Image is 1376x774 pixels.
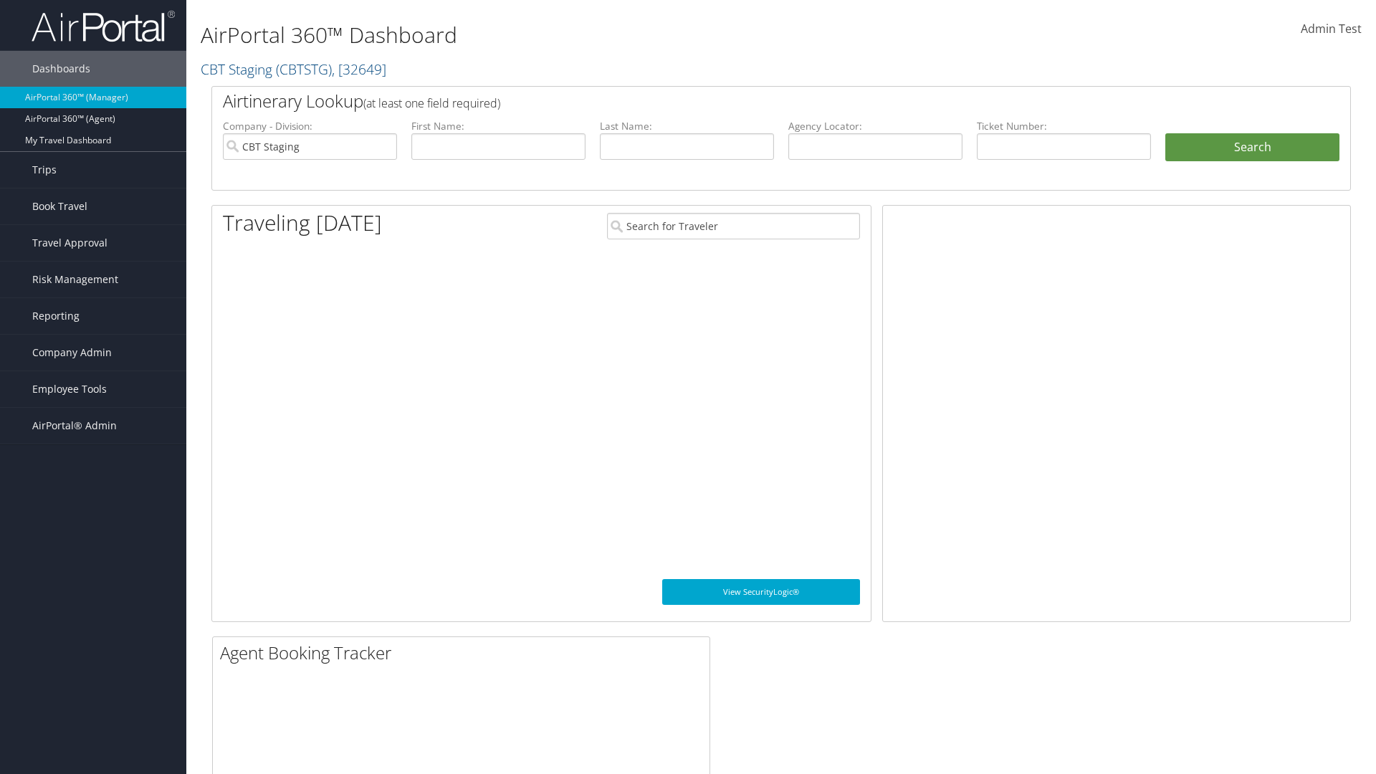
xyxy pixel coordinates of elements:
[600,119,774,133] label: Last Name:
[32,225,107,261] span: Travel Approval
[32,9,175,43] img: airportal-logo.png
[977,119,1151,133] label: Ticket Number:
[411,119,586,133] label: First Name:
[662,579,860,605] a: View SecurityLogic®
[1301,21,1362,37] span: Admin Test
[32,408,117,444] span: AirPortal® Admin
[607,213,860,239] input: Search for Traveler
[32,51,90,87] span: Dashboards
[363,95,500,111] span: (at least one field required)
[1301,7,1362,52] a: Admin Test
[223,89,1245,113] h2: Airtinerary Lookup
[220,641,709,665] h2: Agent Booking Tracker
[32,335,112,371] span: Company Admin
[788,119,962,133] label: Agency Locator:
[223,208,382,238] h1: Traveling [DATE]
[32,188,87,224] span: Book Travel
[201,59,386,79] a: CBT Staging
[32,262,118,297] span: Risk Management
[223,119,397,133] label: Company - Division:
[201,20,975,50] h1: AirPortal 360™ Dashboard
[332,59,386,79] span: , [ 32649 ]
[1165,133,1339,162] button: Search
[32,371,107,407] span: Employee Tools
[276,59,332,79] span: ( CBTSTG )
[32,298,80,334] span: Reporting
[32,152,57,188] span: Trips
